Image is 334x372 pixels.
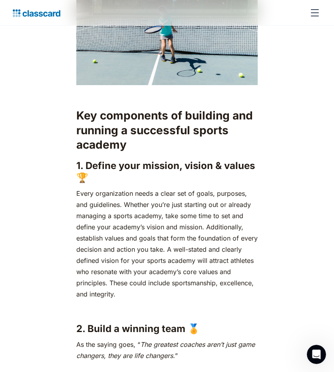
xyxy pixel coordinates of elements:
div: menu [305,3,321,22]
h3: 2. Build a winning team 🏅 [76,323,258,335]
iframe: Intercom live chat [307,345,326,364]
p: Every organization needs a clear set of goals, purposes, and guidelines. Whether you’re just star... [76,188,258,300]
p: ‍ [76,304,258,315]
em: The greatest coaches aren’t just game changers, they are life changers. [76,340,255,360]
p: As the saying goes, “ ” [76,339,258,361]
h3: 1. Define your mission, vision & values 🏆 [76,160,258,184]
p: ‍ [76,89,258,100]
a: home [13,7,60,18]
h2: Key components of building and running a successful sports academy [76,108,258,152]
